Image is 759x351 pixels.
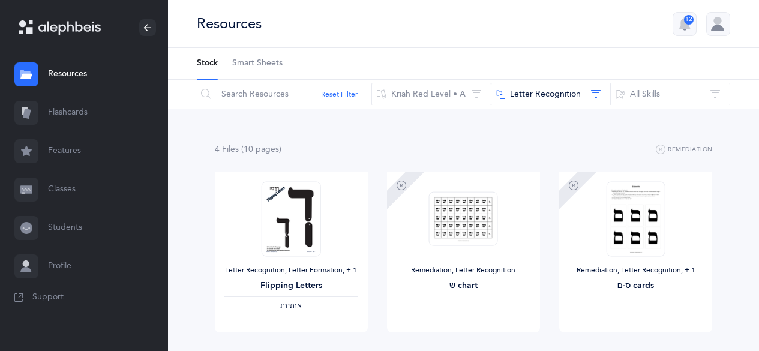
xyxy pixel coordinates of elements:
[197,14,262,34] div: Resources
[196,80,372,109] input: Search Resources
[262,181,320,256] img: Flipping_Letters_thumbnail_1704143166.png
[235,145,239,154] span: s
[224,266,358,275] div: Letter Recognition, Letter Formation‪, + 1‬
[491,80,611,109] button: Letter Recognition
[397,280,530,292] div: ש chart
[232,58,283,70] span: Smart Sheets
[569,280,703,292] div: ס-ם cards
[241,145,281,154] span: (10 page )
[224,280,358,292] div: Flipping Letters
[275,145,279,154] span: s
[215,145,239,154] span: 4 File
[321,89,358,100] button: Reset Filter
[371,80,491,109] button: Kriah Red Level • A
[32,292,64,304] span: Support
[656,143,713,157] button: Remediation
[280,301,302,310] span: ‫אותיות‬
[397,266,530,275] div: Remediation, Letter Recognition
[569,266,703,275] div: Remediation, Letter Recognition‪, + 1‬
[684,15,694,25] div: 12
[607,181,665,256] img: %D7%A1_%D7%A2_cards_thumbnail_1754248723.png
[673,12,697,36] button: 12
[429,191,498,246] img: %D7%A9%D7%81_%D7%A9%D7%82_Chart_thumbnail_1754248402.png
[610,80,730,109] button: All Skills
